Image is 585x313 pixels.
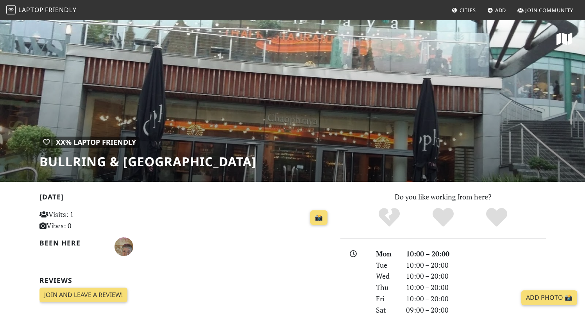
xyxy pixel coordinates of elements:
a: Add Photo 📸 [521,290,577,305]
div: Wed [371,270,401,282]
div: | XX% Laptop Friendly [39,137,140,148]
a: 📸 [310,210,327,225]
h2: Reviews [39,276,331,285]
h2: [DATE] [39,193,331,204]
div: Yes [416,207,470,228]
span: Cities [460,7,476,14]
div: 10:00 – 20:00 [401,260,551,271]
a: LaptopFriendly LaptopFriendly [6,4,77,17]
a: Join Community [514,3,576,17]
img: LaptopFriendly [6,5,16,14]
p: Visits: 1 Vibes: 0 [39,209,131,231]
div: 10:00 – 20:00 [401,248,551,260]
h1: Bullring & [GEOGRAPHIC_DATA] [39,154,256,169]
h2: Been here [39,239,106,247]
span: Friendly [45,5,76,14]
div: Tue [371,260,401,271]
p: Do you like working from here? [340,191,546,203]
div: Definitely! [470,207,524,228]
div: Mon [371,248,401,260]
div: Thu [371,282,401,293]
span: Join Community [525,7,573,14]
a: Add [484,3,510,17]
span: Laptop [18,5,44,14]
span: Add [495,7,506,14]
img: 4382-bryoney.jpg [114,237,133,256]
a: Join and leave a review! [39,288,127,302]
a: Cities [449,3,479,17]
span: Bryoney Cook [114,241,133,251]
div: 10:00 – 20:00 [401,270,551,282]
div: 10:00 – 20:00 [401,282,551,293]
div: Fri [371,293,401,304]
div: No [362,207,416,228]
div: 10:00 – 20:00 [401,293,551,304]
